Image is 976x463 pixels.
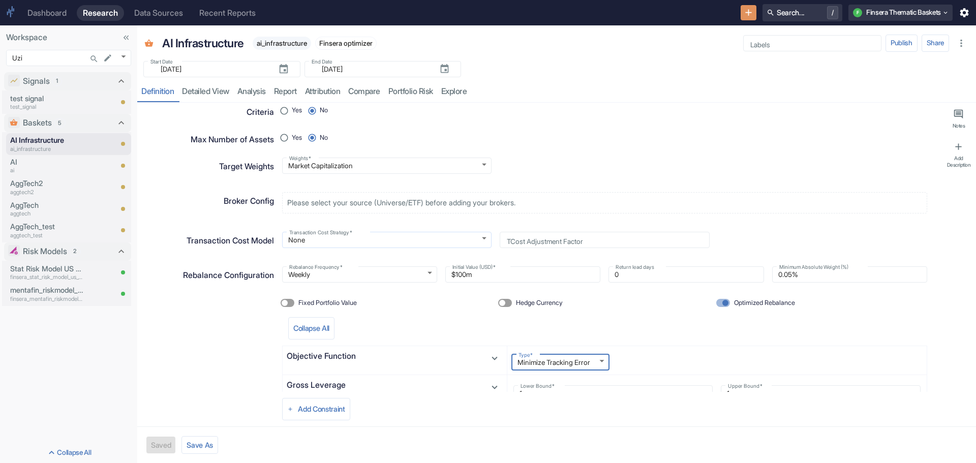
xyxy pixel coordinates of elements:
span: Optimized Rebalance [734,298,795,308]
button: Collapse All [288,317,334,339]
span: ai_infrastructure [253,39,311,47]
span: Hedge Currency [516,298,563,308]
div: Dashboard [27,8,67,18]
label: Initial Value (USD) [452,263,496,271]
div: AI Infrastructure [160,32,247,55]
a: Explore [437,81,471,102]
a: AI Infrastructureai_infrastructure [10,135,83,153]
p: test_signal [10,103,83,111]
span: Basket [144,39,154,50]
label: Lower Bound [521,382,555,390]
span: 1 [52,77,62,85]
a: AggTechaggtech [10,200,83,218]
p: AggTech2 [10,178,83,189]
p: ai [10,166,83,175]
a: analysis [233,81,270,102]
p: Workspace [6,32,131,44]
button: Search.../ [762,4,842,21]
p: Broker Config [224,195,274,207]
label: Weights [289,155,311,162]
span: Yes [292,133,302,143]
div: Uzi [6,50,131,66]
span: 5 [54,119,65,128]
p: Please select your source (Universe/ETF) before adding your brokers. [287,197,515,208]
p: Rebalance Configuration [183,269,274,282]
button: Search... [87,52,101,66]
input: yyyy-mm-dd [155,63,270,75]
button: Collapse All [2,445,135,461]
div: Signals1 [4,72,131,90]
a: mentafin_riskmodel_us_fs_v0.2cfinsera_mentafin_riskmodel_us_fs_v0_2c [10,285,83,303]
button: Notes [943,105,974,133]
span: Fixed Portfolio Value [298,298,357,308]
div: Add Description [945,155,972,168]
button: Collapse Sidebar [119,30,133,45]
a: Dashboard [21,5,73,21]
a: compare [344,81,384,102]
input: yyyy-mm-dd [316,63,431,75]
div: Recent Reports [199,8,256,18]
span: Finsera optimizer [316,39,376,47]
label: Rebalance Frequency [289,263,342,271]
a: Stat Risk Model US All v2finsera_stat_risk_model_us_v2 [10,263,83,282]
p: Signals [23,75,50,87]
label: Return lead days [616,263,654,271]
p: AggTech [10,200,83,211]
a: AggTech2aggtech2 [10,178,83,196]
div: resource tabs [137,81,976,102]
span: Yes [292,106,302,115]
p: AI Infrastructure [10,135,83,146]
p: Risk Models [23,245,67,258]
p: test signal [10,93,83,104]
p: Gross Leverage [287,379,394,391]
a: report [270,81,301,102]
div: position [282,103,336,118]
p: AI Infrastructure [162,35,244,52]
a: Portfolio Risk [384,81,437,102]
div: Weekly [282,266,437,283]
p: Target Weights [219,161,274,173]
label: End Date [312,58,332,66]
label: Minimum Absolute Weight (%) [779,263,848,271]
a: detailed view [178,81,233,102]
div: Market Capitalization [282,158,492,174]
label: Upper Bound [728,382,762,390]
label: Transaction Cost Strategy [289,229,352,236]
div: F [853,8,862,17]
div: Risk Models2 [4,242,131,261]
p: Criteria [247,106,274,118]
p: aggtech_test [10,231,83,240]
span: 2 [70,247,80,256]
span: No [320,106,328,115]
div: Baskets5 [4,114,131,132]
a: Data Sources [128,5,189,21]
button: Publish [886,35,918,52]
p: AI [10,157,83,168]
p: ai_infrastructure [10,145,83,153]
p: Baskets [23,117,52,129]
p: aggtech2 [10,188,83,197]
p: Stat Risk Model US All v2 [10,263,83,274]
a: AIai [10,157,83,175]
label: Start Date [150,58,173,66]
p: finsera_stat_risk_model_us_v2 [10,273,83,282]
p: aggtech [10,209,83,218]
div: Research [83,8,118,18]
p: AggTech_test [10,221,83,232]
label: Type [518,351,533,359]
button: edit [101,51,115,65]
a: Research [77,5,124,21]
a: test signaltest_signal [10,93,83,111]
p: Max Number of Assets [191,134,274,146]
p: finsera_mentafin_riskmodel_us_fs_v0_2c [10,295,83,303]
div: Minimize Tracking Error [511,354,609,371]
div: Data Sources [134,8,183,18]
div: position [282,131,336,146]
div: None [282,232,492,248]
button: Save As [181,436,218,454]
button: Add Constraint [282,398,350,420]
p: Transaction Cost Model [187,235,274,247]
a: Recent Reports [193,5,262,21]
button: New Resource [741,5,756,21]
div: Definition [141,86,174,97]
